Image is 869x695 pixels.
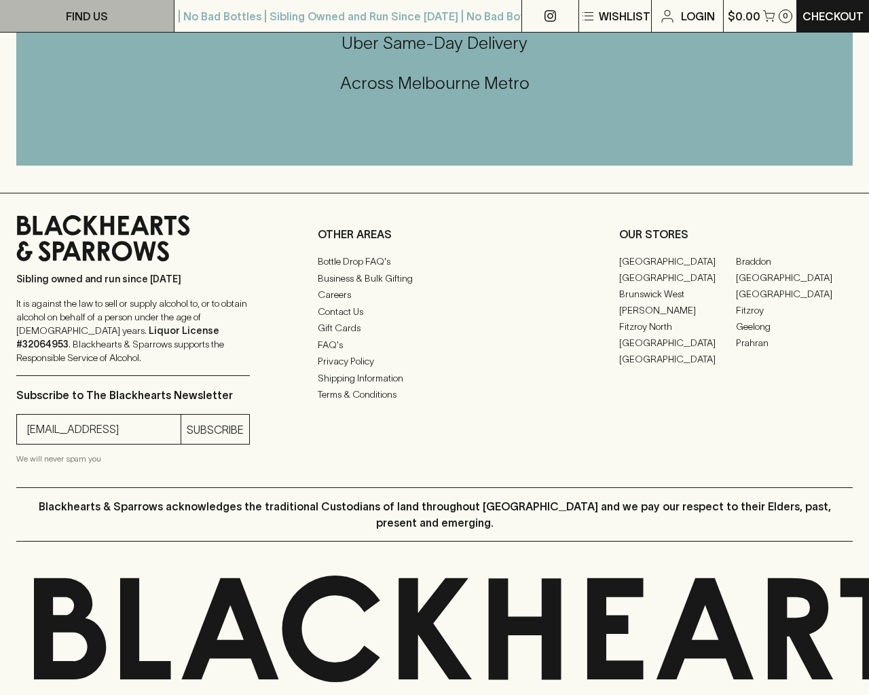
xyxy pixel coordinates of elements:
a: Terms & Conditions [318,387,551,403]
h5: Uber Same-Day Delivery [16,32,853,54]
h5: Across Melbourne Metro [16,72,853,94]
input: e.g. jane@blackheartsandsparrows.com.au [27,419,181,440]
p: 0 [783,12,788,20]
a: [GEOGRAPHIC_DATA] [619,335,736,351]
p: Checkout [802,8,864,24]
p: $0.00 [728,8,760,24]
p: FIND US [66,8,108,24]
a: Prahran [736,335,853,351]
p: OTHER AREAS [318,226,551,242]
a: [GEOGRAPHIC_DATA] [736,269,853,286]
a: [GEOGRAPHIC_DATA] [619,269,736,286]
a: [GEOGRAPHIC_DATA] [619,253,736,269]
a: [GEOGRAPHIC_DATA] [736,286,853,302]
p: Blackhearts & Sparrows acknowledges the traditional Custodians of land throughout [GEOGRAPHIC_DAT... [26,498,843,531]
a: Gift Cards [318,320,551,337]
button: SUBSCRIBE [181,415,249,444]
p: Subscribe to The Blackhearts Newsletter [16,387,250,403]
p: Wishlist [599,8,650,24]
a: Braddon [736,253,853,269]
a: [PERSON_NAME] [619,302,736,318]
p: OUR STORES [619,226,853,242]
a: Brunswick West [619,286,736,302]
a: Contact Us [318,303,551,320]
a: Privacy Policy [318,354,551,370]
a: Business & Bulk Gifting [318,270,551,286]
a: Shipping Information [318,370,551,386]
p: It is against the law to sell or supply alcohol to, or to obtain alcohol on behalf of a person un... [16,297,250,364]
a: Bottle Drop FAQ's [318,254,551,270]
p: SUBSCRIBE [187,421,244,438]
p: Login [681,8,715,24]
p: We will never spam you [16,452,250,466]
a: [GEOGRAPHIC_DATA] [619,351,736,367]
a: FAQ's [318,337,551,353]
a: Fitzroy North [619,318,736,335]
a: Careers [318,287,551,303]
p: Sibling owned and run since [DATE] [16,272,250,286]
a: Geelong [736,318,853,335]
a: Fitzroy [736,302,853,318]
